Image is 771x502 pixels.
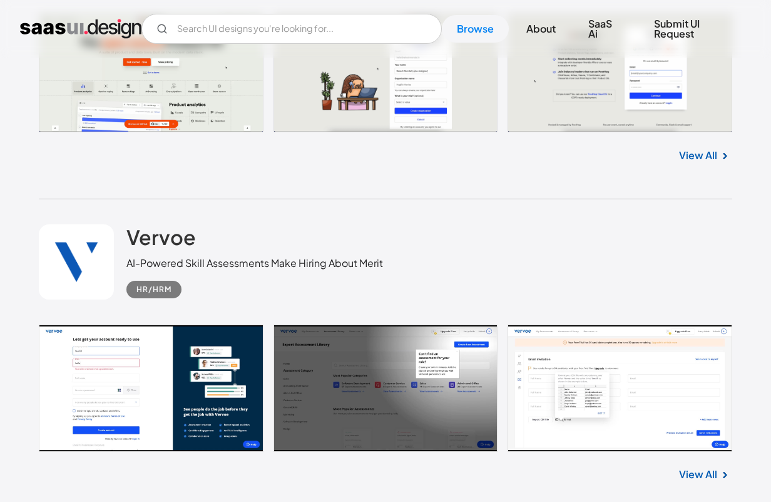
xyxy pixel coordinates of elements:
div: HR/HRM [136,282,171,297]
a: About [511,15,571,43]
a: View All [679,148,717,163]
input: Search UI designs you're looking for... [141,14,442,44]
a: Browse [442,15,509,43]
a: home [20,19,141,39]
a: SaaS Ai [573,10,636,48]
a: Submit UI Request [639,10,751,48]
a: Vervoe [126,224,196,256]
form: Email Form [141,14,442,44]
a: View All [679,467,717,482]
div: AI-Powered Skill Assessments Make Hiring About Merit [126,256,383,271]
h2: Vervoe [126,224,196,249]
